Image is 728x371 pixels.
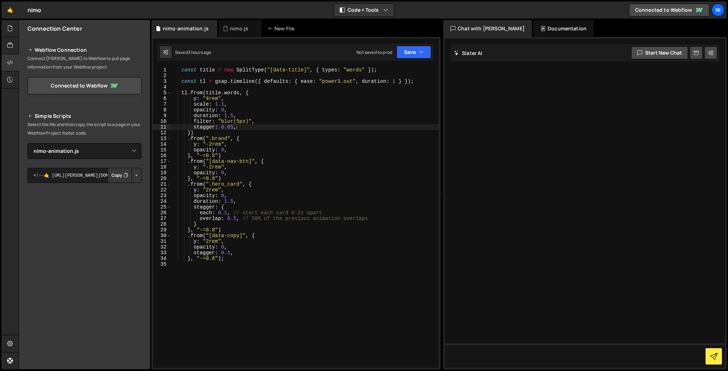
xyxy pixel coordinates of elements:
[153,210,171,216] div: 26
[153,233,171,239] div: 30
[153,147,171,153] div: 15
[153,244,171,250] div: 32
[153,256,171,261] div: 34
[153,204,171,210] div: 25
[153,101,171,107] div: 7
[153,67,171,73] div: 1
[356,49,392,55] div: Not saved to prod
[153,221,171,227] div: 28
[28,6,41,14] div: nimo
[153,227,171,233] div: 29
[108,168,141,183] div: Button group with nested dropdown
[28,54,141,71] p: Connect [PERSON_NAME] to Webflow to pull page information from your Webflow project
[153,84,171,90] div: 4
[153,124,171,130] div: 11
[28,264,142,328] iframe: YouTube video player
[28,112,141,120] h2: Simple Scripts
[153,170,171,176] div: 19
[153,96,171,101] div: 6
[28,195,142,259] iframe: YouTube video player
[28,25,82,32] h2: Connection Center
[153,79,171,84] div: 3
[153,216,171,221] div: 27
[28,46,141,54] h2: Webflow Connection
[397,46,431,59] button: Save
[153,250,171,256] div: 33
[163,25,209,32] div: nimo-animation.js
[454,50,483,56] h2: Slater AI
[153,130,171,136] div: 12
[153,141,171,147] div: 14
[631,46,688,59] button: Start new chat
[153,199,171,204] div: 24
[28,77,141,94] a: Connected to Webflow
[153,164,171,170] div: 18
[108,168,132,183] button: Copy
[230,25,248,32] div: nimo.js
[153,113,171,119] div: 9
[188,49,211,55] div: 3 hours ago
[28,168,141,183] textarea: To enrich screen reader interactions, please activate Accessibility in Grammarly extension settings
[629,4,709,16] a: Connected to Webflow
[153,239,171,244] div: 31
[153,136,171,141] div: 13
[153,181,171,187] div: 21
[267,25,297,32] div: New File
[153,107,171,113] div: 8
[175,49,211,55] div: Saved
[153,159,171,164] div: 17
[153,90,171,96] div: 5
[153,261,171,267] div: 35
[443,20,532,37] div: Chat with [PERSON_NAME]
[153,119,171,124] div: 10
[28,120,141,137] p: Select the file and then copy the script to a page in your Webflow Project footer code.
[153,73,171,79] div: 2
[1,1,19,19] a: 🤙
[533,20,594,37] div: Documentation
[153,187,171,193] div: 22
[153,153,171,159] div: 16
[334,4,394,16] button: Code + Tools
[153,176,171,181] div: 20
[712,4,724,16] a: ni
[153,193,171,199] div: 23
